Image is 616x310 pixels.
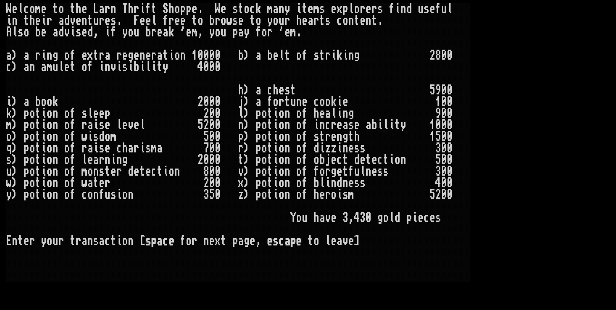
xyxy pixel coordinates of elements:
[87,50,93,61] div: x
[151,3,157,15] div: t
[238,15,244,26] div: e
[163,61,168,73] div: y
[87,61,93,73] div: f
[24,50,29,61] div: a
[209,96,215,108] div: 0
[82,50,87,61] div: e
[99,61,105,73] div: i
[325,50,331,61] div: r
[255,26,261,38] div: f
[447,50,453,61] div: 0
[342,50,348,61] div: i
[53,3,58,15] div: t
[279,15,284,26] div: u
[354,3,360,15] div: o
[105,3,111,15] div: r
[134,50,140,61] div: e
[296,96,302,108] div: n
[99,15,105,26] div: r
[238,50,244,61] div: b
[128,3,134,15] div: h
[215,50,221,61] div: 0
[250,15,255,26] div: t
[12,108,18,119] div: )
[145,61,151,73] div: l
[296,26,302,38] div: .
[313,96,319,108] div: c
[157,26,163,38] div: e
[267,84,273,96] div: c
[122,3,128,15] div: T
[197,26,203,38] div: ,
[279,3,284,15] div: n
[6,3,12,15] div: W
[319,15,325,26] div: t
[134,3,140,15] div: r
[203,61,209,73] div: 0
[325,15,331,26] div: s
[105,26,111,38] div: i
[140,61,145,73] div: i
[203,96,209,108] div: 0
[284,96,290,108] div: t
[93,3,99,15] div: L
[371,15,377,26] div: t
[447,96,453,108] div: 0
[41,96,47,108] div: o
[290,26,296,38] div: m
[255,84,261,96] div: a
[122,61,128,73] div: s
[232,15,238,26] div: s
[296,3,302,15] div: i
[238,108,244,119] div: l
[221,3,226,15] div: e
[122,26,128,38] div: y
[238,84,244,96] div: h
[255,50,261,61] div: a
[238,26,244,38] div: a
[435,84,441,96] div: 9
[134,26,140,38] div: u
[140,50,145,61] div: n
[192,50,197,61] div: 1
[348,15,354,26] div: n
[342,3,348,15] div: p
[168,26,174,38] div: k
[209,15,215,26] div: b
[105,15,111,26] div: e
[279,96,284,108] div: r
[215,61,221,73] div: 0
[337,15,342,26] div: c
[93,108,99,119] div: e
[284,3,290,15] div: y
[325,96,331,108] div: o
[111,61,116,73] div: v
[180,50,186,61] div: n
[302,96,308,108] div: e
[186,26,192,38] div: e
[435,3,441,15] div: f
[24,108,29,119] div: p
[24,26,29,38] div: o
[203,50,209,61] div: 0
[151,15,157,26] div: l
[192,15,197,26] div: t
[64,108,70,119] div: o
[24,15,29,26] div: t
[302,50,308,61] div: f
[93,26,99,38] div: ,
[377,15,383,26] div: .
[284,84,290,96] div: s
[163,50,168,61] div: t
[163,26,168,38] div: a
[232,26,238,38] div: p
[279,26,284,38] div: '
[116,50,122,61] div: r
[250,3,255,15] div: c
[192,3,197,15] div: e
[93,50,99,61] div: t
[128,26,134,38] div: o
[35,50,41,61] div: r
[284,15,290,26] div: r
[58,26,64,38] div: d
